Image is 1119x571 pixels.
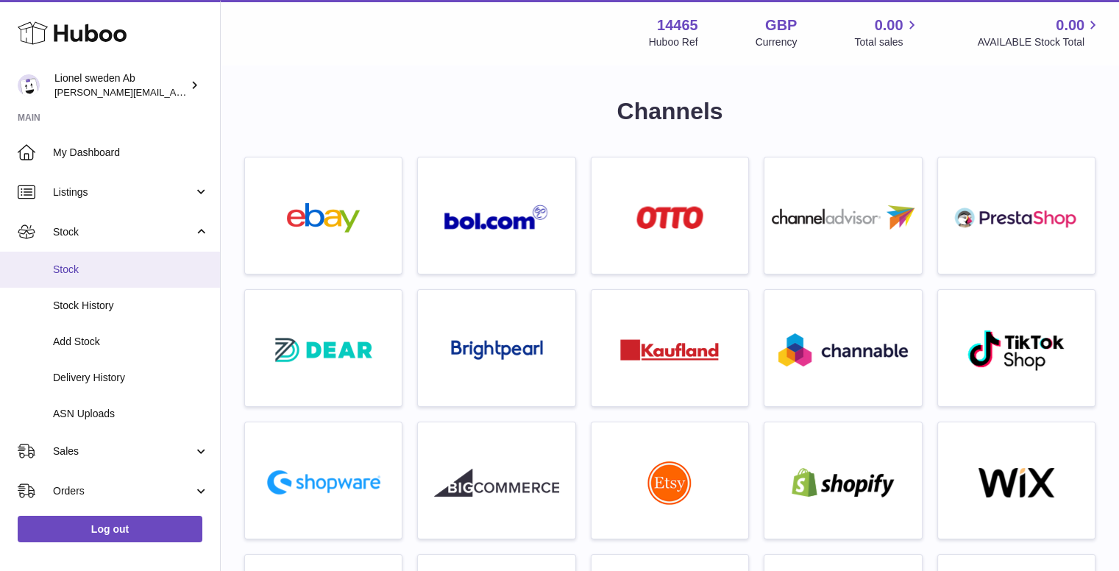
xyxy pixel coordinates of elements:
span: Stock History [53,299,209,313]
a: 0.00 AVAILABLE Stock Total [977,15,1101,49]
img: roseta-bol [444,205,549,230]
div: Huboo Ref [649,35,698,49]
a: roseta-bigcommerce [425,430,567,531]
img: roseta-otto [636,206,703,229]
span: My Dashboard [53,146,209,160]
a: roseta-channel-advisor [772,165,914,266]
img: shopify [781,468,906,497]
img: roseta-dear [271,333,377,366]
img: roseta-channel-advisor [772,205,914,230]
a: Log out [18,516,202,542]
strong: 14465 [657,15,698,35]
img: roseta-kaufland [620,339,719,361]
a: roseta-tiktokshop [945,297,1087,399]
img: roseta-bigcommerce [434,468,559,497]
div: Currency [756,35,797,49]
img: roseta-prestashop [953,203,1079,233]
div: Lionel sweden Ab [54,71,187,99]
span: AVAILABLE Stock Total [977,35,1101,49]
a: roseta-shopware [252,430,394,531]
span: Sales [53,444,193,458]
span: Stock [53,225,193,239]
img: wix [953,468,1079,497]
a: shopify [772,430,914,531]
img: roseta-shopware [261,464,386,500]
a: ebay [252,165,394,266]
img: barawi.83@gmail.com [18,74,40,96]
img: roseta-brightpearl [451,340,543,361]
span: [PERSON_NAME][EMAIL_ADDRESS][DOMAIN_NAME] [54,86,295,98]
span: Add Stock [53,335,209,349]
a: roseta-dear [252,297,394,399]
span: Stock [53,263,209,277]
span: Listings [53,185,193,199]
img: roseta-etsy [647,461,692,505]
a: roseta-etsy [599,430,741,531]
a: roseta-bol [425,165,567,266]
a: 0.00 Total sales [854,15,920,49]
img: ebay [261,203,386,233]
a: wix [945,430,1087,531]
span: 0.00 [875,15,903,35]
a: roseta-channable [772,297,914,399]
a: roseta-prestashop [945,165,1087,266]
span: Orders [53,484,193,498]
img: roseta-tiktokshop [967,329,1066,372]
strong: GBP [765,15,797,35]
a: roseta-kaufland [599,297,741,399]
span: 0.00 [1056,15,1084,35]
span: Delivery History [53,371,209,385]
h1: Channels [244,96,1095,127]
img: roseta-channable [778,333,908,366]
span: ASN Uploads [53,407,209,421]
span: Total sales [854,35,920,49]
a: roseta-otto [599,165,741,266]
a: roseta-brightpearl [425,297,567,399]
